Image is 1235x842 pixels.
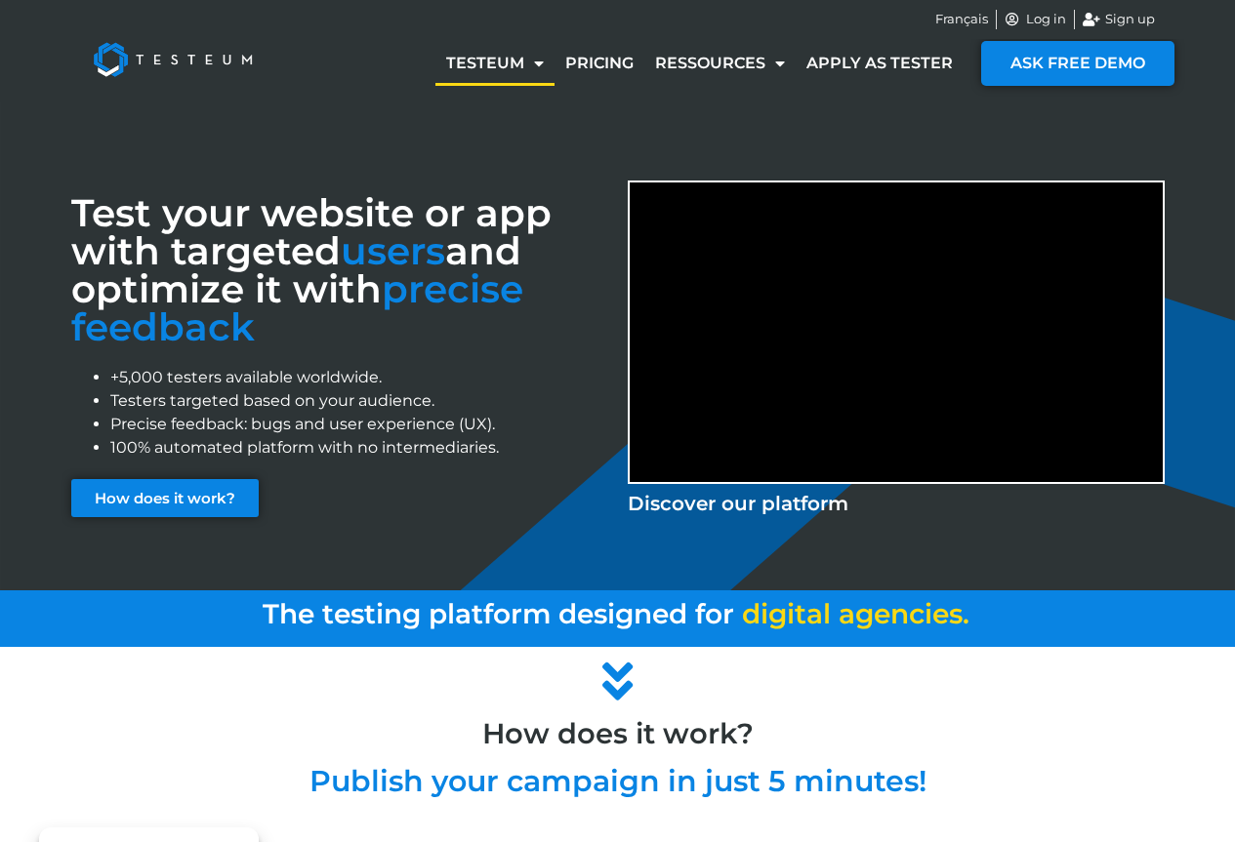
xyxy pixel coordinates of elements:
a: How does it work? [71,479,259,517]
a: Log in [1005,10,1067,29]
h2: Publish your campaign in just 5 minutes! [62,767,1174,796]
img: Testeum Logo - Application crowdtesting platform [71,20,274,99]
span: The testing platform designed for [263,597,734,630]
h2: How does it work? [62,719,1174,747]
a: ASK FREE DEMO [981,41,1174,86]
a: Testeum [435,41,555,86]
li: Precise feedback: bugs and user experience (UX). [110,413,608,436]
nav: Menu [435,41,964,86]
font: precise feedback [71,265,523,350]
h3: Test your website or app with targeted and optimize it with [71,194,608,346]
span: How does it work? [95,491,235,505]
span: users [341,227,445,274]
a: Pricing [555,41,644,86]
li: 100% automated platform with no intermediaries. [110,436,608,460]
iframe: YouTube video player [630,182,1163,482]
li: +5,000 testers available worldwide. [110,366,608,389]
a: Ressources [644,41,796,86]
a: Sign up [1083,10,1155,29]
span: ASK FREE DEMO [1010,56,1145,71]
p: Discover our platform [628,489,1165,518]
span: Sign up [1100,10,1155,29]
a: Apply as tester [796,41,964,86]
a: Français [935,10,988,29]
li: Testers targeted based on your audience. [110,389,608,413]
span: Log in [1021,10,1066,29]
